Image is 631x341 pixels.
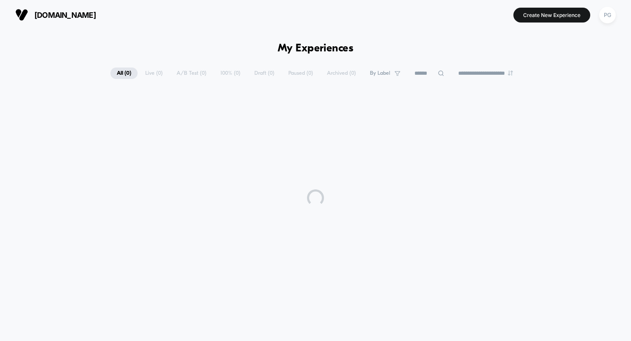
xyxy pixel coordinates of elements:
button: [DOMAIN_NAME] [13,8,99,22]
img: Visually logo [15,8,28,21]
button: Create New Experience [513,8,590,23]
span: By Label [370,70,390,76]
div: PG [599,7,616,23]
span: [DOMAIN_NAME] [34,11,96,20]
img: end [508,70,513,76]
span: All ( 0 ) [110,68,138,79]
button: PG [597,6,618,24]
h1: My Experiences [278,42,354,55]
